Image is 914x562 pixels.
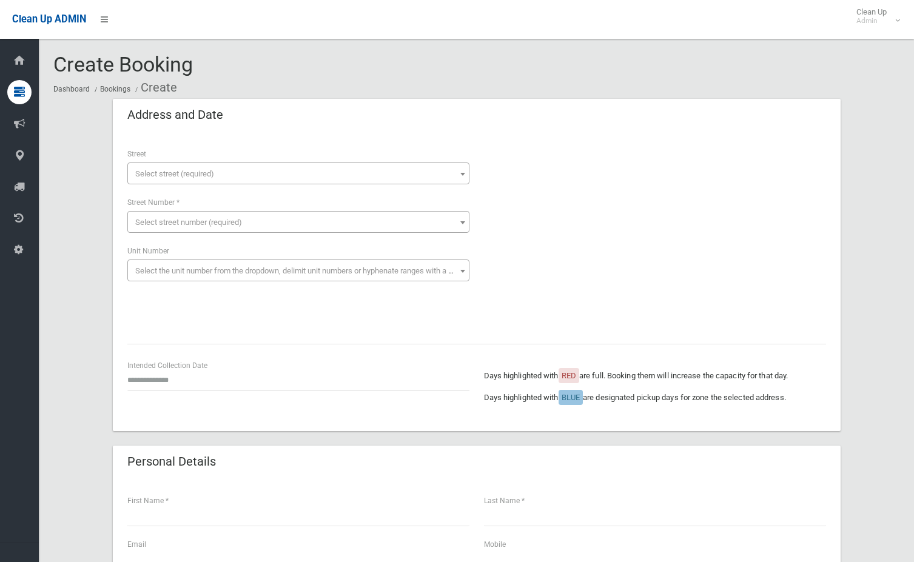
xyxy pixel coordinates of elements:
[856,16,887,25] small: Admin
[113,103,238,127] header: Address and Date
[484,390,826,405] p: Days highlighted with are designated pickup days for zone the selected address.
[100,85,130,93] a: Bookings
[562,371,576,380] span: RED
[850,7,899,25] span: Clean Up
[484,369,826,383] p: Days highlighted with are full. Booking them will increase the capacity for that day.
[135,266,474,275] span: Select the unit number from the dropdown, delimit unit numbers or hyphenate ranges with a comma
[53,85,90,93] a: Dashboard
[113,450,230,473] header: Personal Details
[12,13,86,25] span: Clean Up ADMIN
[135,169,214,178] span: Select street (required)
[53,52,193,76] span: Create Booking
[562,393,580,402] span: BLUE
[132,76,177,99] li: Create
[135,218,242,227] span: Select street number (required)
